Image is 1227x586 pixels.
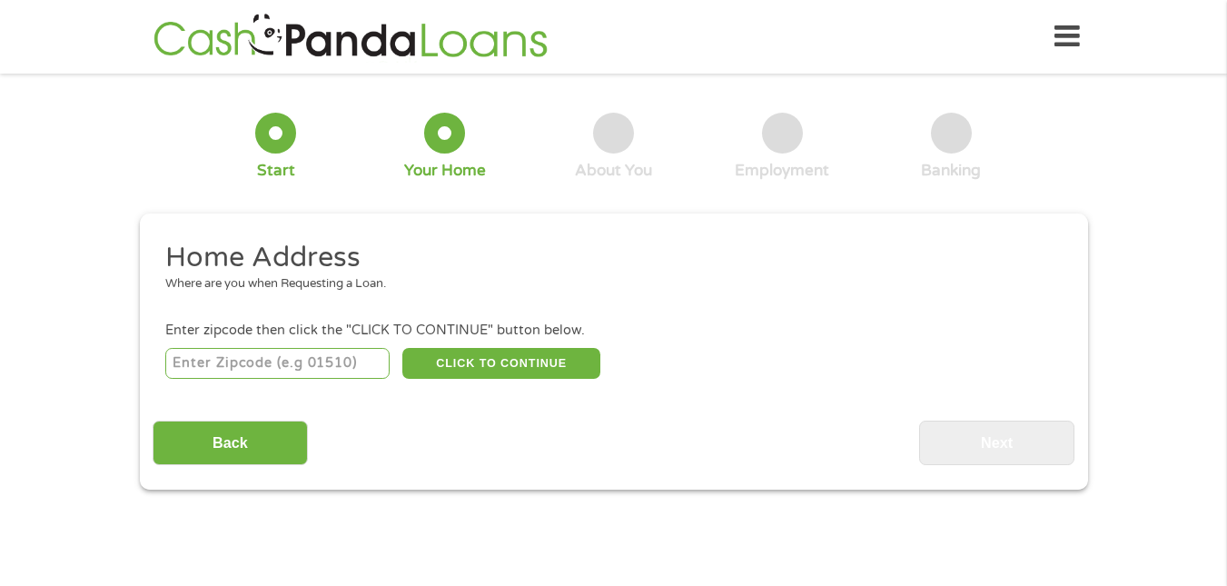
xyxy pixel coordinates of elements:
[919,421,1074,465] input: Next
[165,240,1048,276] h2: Home Address
[257,161,295,181] div: Start
[575,161,652,181] div: About You
[404,161,486,181] div: Your Home
[735,161,829,181] div: Employment
[921,161,981,181] div: Banking
[153,421,308,465] input: Back
[402,348,600,379] button: CLICK TO CONTINUE
[165,275,1048,293] div: Where are you when Requesting a Loan.
[148,11,553,63] img: GetLoanNow Logo
[165,348,390,379] input: Enter Zipcode (e.g 01510)
[165,321,1061,341] div: Enter zipcode then click the "CLICK TO CONTINUE" button below.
